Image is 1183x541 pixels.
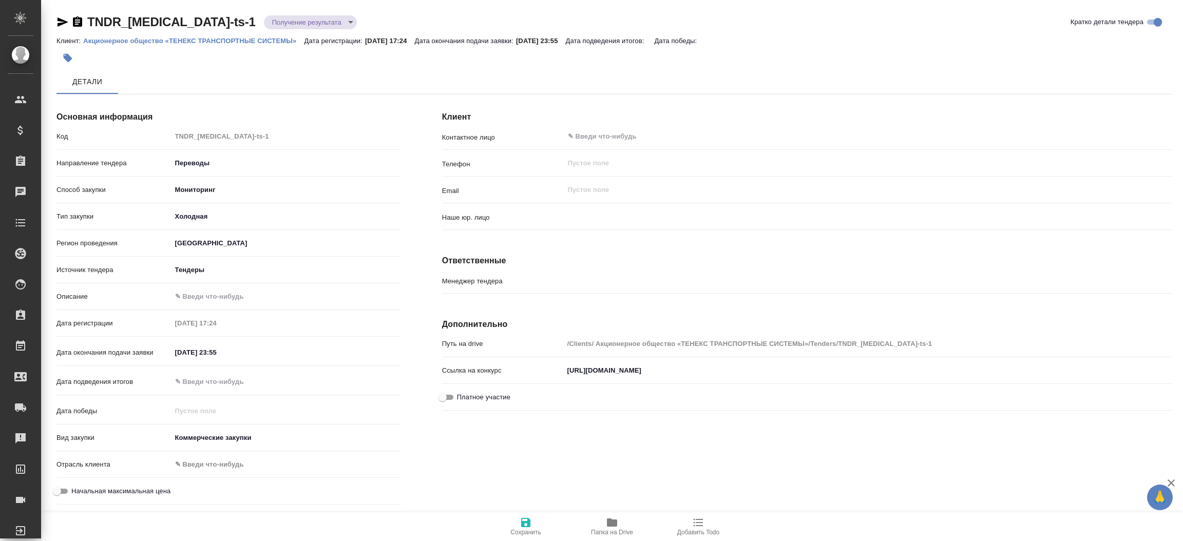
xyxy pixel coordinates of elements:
[564,336,1172,351] input: Пустое поле
[171,456,401,473] div: ✎ Введи что-нибудь
[442,255,1172,267] h4: Ответственные
[83,36,304,45] a: Акционерное общество «ТЕНЕКС ТРАНСПОРТНЫЕ СИСТЕМЫ»
[83,37,304,45] p: Акционерное общество «ТЕНЕКС ТРАНСПОРТНЫЕ СИСТЕМЫ»
[171,316,261,331] input: Пустое поле
[1166,279,1168,281] button: Open
[171,261,401,279] div: [GEOGRAPHIC_DATA]
[63,75,112,88] span: Детали
[567,184,1148,196] input: Пустое поле
[56,347,171,358] p: Дата окончания подачи заявки
[71,486,170,496] span: Начальная максимальная цена
[365,37,415,45] p: [DATE] 17:24
[56,158,171,168] p: Направление тендера
[566,37,647,45] p: Дата подведения итогов:
[87,15,256,29] a: TNDR_[MEDICAL_DATA]-ts-1
[171,208,401,225] div: Холодная
[655,512,741,541] button: Добавить Todo
[56,238,171,248] p: Регион проведения
[56,37,83,45] p: Клиент:
[56,16,69,28] button: Скопировать ссылку для ЯМессенджера
[677,529,719,536] span: Добавить Todo
[171,345,261,360] input: ✎ Введи что-нибудь
[442,132,564,143] p: Контактное лицо
[569,512,655,541] button: Папка на Drive
[269,18,345,27] button: Получение результата
[56,47,79,69] button: Добавить тэг
[442,276,564,286] p: Менеджер тендера
[442,318,1172,331] h4: Дополнительно
[56,377,171,387] p: Дата подведения итогов
[1151,487,1169,508] span: 🙏
[56,131,171,142] p: Код
[457,392,510,402] span: Платное участие
[56,406,171,416] p: Дата победы
[516,37,566,45] p: [DATE] 23:55
[483,512,569,541] button: Сохранить
[567,157,1148,169] input: Пустое поле
[56,185,171,195] p: Способ закупки
[56,318,171,329] p: Дата регистрации
[56,111,401,123] h4: Основная информация
[442,339,564,349] p: Путь на drive
[564,363,1172,378] input: ✎ Введи что-нибудь
[510,529,541,536] span: Сохранить
[56,211,171,222] p: Тип закупки
[442,159,564,169] p: Телефон
[567,130,1134,143] input: ✎ Введи что-нибудь
[56,265,171,275] p: Источник тендера
[71,16,84,28] button: Скопировать ссылку
[415,37,516,45] p: Дата окончания подачи заявки:
[1166,216,1168,218] button: Open
[442,111,1172,123] h4: Клиент
[1147,485,1173,510] button: 🙏
[1071,17,1143,27] span: Кратко детали тендера
[442,365,564,376] p: Ссылка на конкурс
[171,129,401,144] input: Пустое поле
[171,235,401,252] div: [GEOGRAPHIC_DATA]
[654,37,699,45] p: Дата победы:
[175,459,389,470] div: ✎ Введи что-нибудь
[171,374,261,389] input: ✎ Введи что-нибудь
[171,429,401,447] div: Коммерческие закупки
[56,459,171,470] p: Отрасль клиента
[591,529,633,536] span: Папка на Drive
[304,37,365,45] p: Дата регистрации:
[442,186,564,196] p: Email
[171,154,401,172] div: Переводы
[1166,136,1168,138] button: Open
[171,403,261,418] input: Пустое поле
[442,212,564,223] p: Наше юр. лицо
[264,15,357,29] div: Получение результата
[171,181,401,199] div: Мониторинг
[56,433,171,443] p: Вид закупки
[56,292,171,302] p: Описание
